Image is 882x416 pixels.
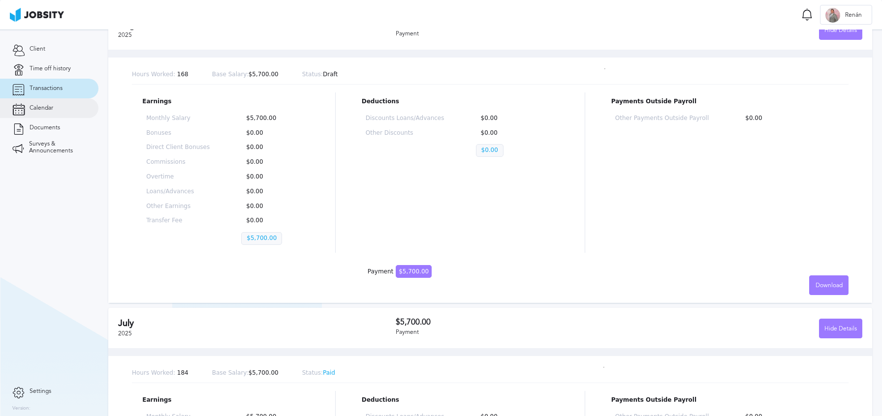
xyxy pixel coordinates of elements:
[820,5,872,25] button: RRenán
[146,144,210,151] p: Direct Client Bonuses
[146,203,210,210] p: Other Earnings
[30,46,45,53] span: Client
[30,65,71,72] span: Time off history
[146,115,210,122] p: Monthly Salary
[241,217,305,224] p: $0.00
[132,71,189,78] p: 168
[146,159,210,166] p: Commissions
[132,370,189,377] p: 184
[118,31,132,38] span: 2025
[132,71,175,78] span: Hours Worked:
[302,71,323,78] span: Status:
[118,330,132,337] span: 2025
[146,217,210,224] p: Transfer Fee
[396,30,629,37] div: Payment
[146,130,210,137] p: Bonuses
[366,130,444,137] p: Other Discounts
[362,98,558,105] p: Deductions
[840,12,867,19] span: Renán
[132,369,175,376] span: Hours Worked:
[368,268,432,275] div: Payment
[241,144,305,151] p: $0.00
[241,174,305,180] p: $0.00
[476,115,555,122] p: $0.00
[476,144,504,157] p: $0.00
[118,318,396,328] h2: July
[241,159,305,166] p: $0.00
[819,20,862,40] button: Hide Details
[366,115,444,122] p: Discounts Loans/Advances
[825,8,840,23] div: R
[146,174,210,180] p: Overtime
[241,130,305,137] p: $0.00
[241,188,305,195] p: $0.00
[396,318,629,327] h3: $5,700.00
[611,98,838,105] p: Payments Outside Payroll
[212,369,249,376] span: Base Salary:
[241,115,305,122] p: $5,700.00
[615,115,709,122] p: Other Payments Outside Payroll
[302,71,338,78] p: Draft
[611,397,838,404] p: Payments Outside Payroll
[819,319,862,339] div: Hide Details
[476,130,555,137] p: $0.00
[362,397,558,404] p: Deductions
[816,282,843,289] span: Download
[146,188,210,195] p: Loans/Advances
[212,370,279,377] p: $5,700.00
[30,124,60,131] span: Documents
[396,329,629,336] div: Payment
[241,203,305,210] p: $0.00
[29,141,86,154] span: Surveys & Announcements
[302,370,335,377] p: Paid
[241,232,282,245] p: $5,700.00
[740,115,834,122] p: $0.00
[142,397,309,404] p: Earnings
[30,105,53,112] span: Calendar
[12,406,31,412] label: Version:
[819,319,862,338] button: Hide Details
[809,275,849,295] button: Download
[30,85,63,92] span: Transactions
[212,71,249,78] span: Base Salary:
[819,21,862,40] div: Hide Details
[30,388,51,395] span: Settings
[302,369,323,376] span: Status:
[10,8,64,22] img: ab4bad089aa723f57921c736e9817d99.png
[212,71,279,78] p: $5,700.00
[396,265,432,278] span: $5,700.00
[142,98,309,105] p: Earnings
